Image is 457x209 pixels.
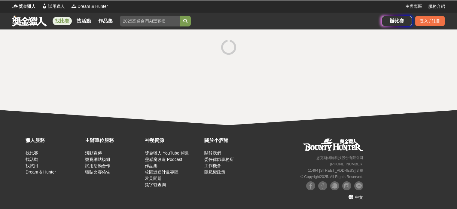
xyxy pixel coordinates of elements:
[342,181,351,190] img: Instagram
[145,170,178,174] a: 校園巡迴計畫專區
[85,170,110,174] a: 張貼比賽佈告
[78,3,108,10] span: Dream & Hunter
[204,151,221,155] a: 關於我們
[12,3,18,9] img: Logo
[316,156,363,160] small: 恩克斯網路科技股份有限公司
[415,16,445,26] div: 登入 / 註冊
[19,3,35,10] span: 獎金獵人
[74,17,93,25] a: 找活動
[26,163,38,168] a: 找試用
[145,157,182,162] a: 靈感魔改造 Podcast
[53,17,72,25] a: 找比賽
[308,168,363,173] small: 11494 [STREET_ADDRESS] 3 樓
[120,16,180,26] input: 2025高通台灣AI黑客松
[204,170,225,174] a: 隱私權政策
[48,3,65,10] span: 試用獵人
[428,3,445,10] a: 服務介紹
[26,137,82,144] div: 獵人服務
[85,163,110,168] a: 試用活動合作
[26,157,38,162] a: 找活動
[318,181,327,190] img: Facebook
[26,170,56,174] a: Dream & Hunter
[354,181,363,190] img: LINE
[41,3,65,10] a: Logo試用獵人
[85,157,110,162] a: 競賽網站模組
[85,137,142,144] div: 主辦單位服務
[96,17,115,25] a: 作品集
[145,182,166,187] a: 獎字號查詢
[41,3,47,9] img: Logo
[204,157,234,162] a: 委任律師事務所
[355,195,363,200] span: 中文
[405,3,422,10] a: 主辦專區
[382,16,412,26] a: 辦比賽
[85,151,102,155] a: 活動宣傳
[145,176,162,181] a: 常見問題
[26,151,38,155] a: 找比賽
[145,151,189,155] a: 獎金獵人 YouTube 頻道
[300,175,363,179] small: © Copyright 2025 . All Rights Reserved.
[204,137,261,144] div: 關於小酒館
[330,162,363,166] small: [PHONE_NUMBER]
[145,137,201,144] div: 神秘資源
[306,181,315,190] img: Facebook
[330,181,339,190] img: Plurk
[71,3,77,9] img: Logo
[145,163,157,168] a: 作品集
[71,3,108,10] a: LogoDream & Hunter
[204,163,221,168] a: 工作機會
[12,3,35,10] a: Logo獎金獵人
